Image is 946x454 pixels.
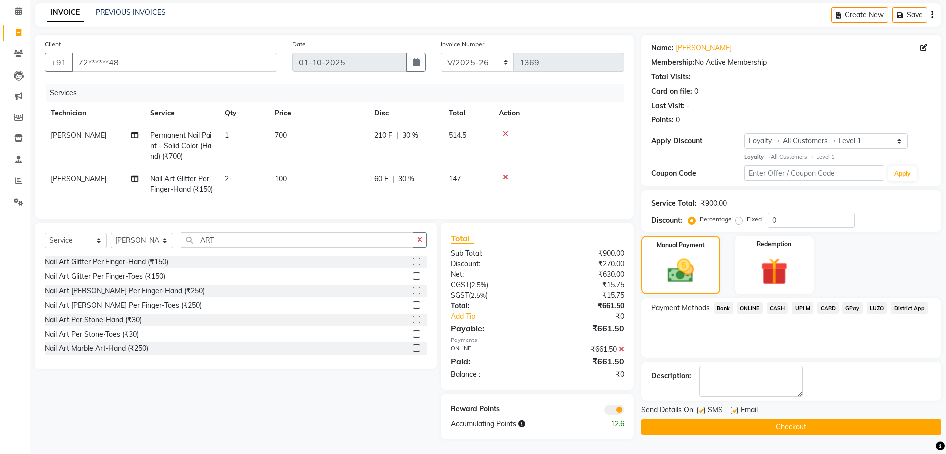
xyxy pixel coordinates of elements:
[676,43,732,53] a: [PERSON_NAME]
[700,215,732,224] label: Percentage
[641,419,941,435] button: Checkout
[701,198,727,209] div: ₹900.00
[396,130,398,141] span: |
[449,174,461,183] span: 147
[443,259,537,269] div: Discount:
[537,322,631,334] div: ₹661.50
[269,102,368,124] th: Price
[687,101,690,111] div: -
[96,8,166,17] a: PREVIOUS INVOICES
[744,153,771,160] strong: Loyalty →
[45,315,142,325] div: Nail Art Per Stone-Hand (₹30)
[441,40,484,49] label: Invoice Number
[657,241,705,250] label: Manual Payment
[767,302,788,314] span: CASH
[867,302,887,314] span: LUZO
[741,405,758,417] span: Email
[374,174,388,184] span: 60 F
[451,291,469,300] span: SGST
[651,168,744,179] div: Coupon Code
[225,131,229,140] span: 1
[553,311,631,322] div: ₹0
[537,269,631,280] div: ₹630.00
[443,419,585,429] div: Accumulating Points
[694,86,698,97] div: 0
[651,86,692,97] div: Card on file:
[714,302,733,314] span: Bank
[584,419,631,429] div: 12.6
[651,57,695,68] div: Membership:
[676,115,680,125] div: 0
[737,302,763,314] span: ONLINE
[443,369,537,380] div: Balance :
[51,131,106,140] span: [PERSON_NAME]
[651,303,710,313] span: Payment Methods
[45,257,168,267] div: Nail Art Glitter Per Finger-Hand (₹150)
[537,290,631,301] div: ₹15.75
[537,369,631,380] div: ₹0
[144,102,219,124] th: Service
[708,405,723,417] span: SMS
[45,300,202,311] div: Nail Art [PERSON_NAME] Per Finger-Toes (₹250)
[443,248,537,259] div: Sub Total:
[792,302,813,314] span: UPI M
[747,215,762,224] label: Fixed
[443,404,537,415] div: Reward Points
[752,255,796,289] img: _gift.svg
[451,336,624,344] div: Payments
[51,174,106,183] span: [PERSON_NAME]
[45,102,144,124] th: Technician
[150,131,211,161] span: Permanent Nail Paint - Solid Color (Hand) (₹700)
[45,343,148,354] div: Nail Art Marble Art-Hand (₹250)
[292,40,306,49] label: Date
[449,131,466,140] span: 514.5
[219,102,269,124] th: Qty
[46,84,631,102] div: Services
[537,280,631,290] div: ₹15.75
[72,53,277,72] input: Search by Name/Mobile/Email/Code
[651,371,691,381] div: Description:
[398,174,414,184] span: 30 %
[443,290,537,301] div: ( )
[651,72,691,82] div: Total Visits:
[275,174,287,183] span: 100
[651,215,682,226] div: Discount:
[45,40,61,49] label: Client
[45,53,73,72] button: +91
[374,130,392,141] span: 210 F
[451,233,474,244] span: Total
[275,131,287,140] span: 700
[537,301,631,311] div: ₹661.50
[537,344,631,355] div: ₹661.50
[659,256,702,286] img: _cash.svg
[471,281,486,289] span: 2.5%
[891,302,928,314] span: District App
[443,355,537,367] div: Paid:
[225,174,229,183] span: 2
[651,57,931,68] div: No Active Membership
[402,130,418,141] span: 30 %
[817,302,839,314] span: CARD
[744,165,884,181] input: Enter Offer / Coupon Code
[47,4,84,22] a: INVOICE
[537,259,631,269] div: ₹270.00
[443,269,537,280] div: Net:
[888,166,917,181] button: Apply
[45,286,205,296] div: Nail Art [PERSON_NAME] Per Finger-Hand (₹250)
[537,355,631,367] div: ₹661.50
[443,311,553,322] a: Add Tip
[651,101,685,111] div: Last Visit:
[443,102,493,124] th: Total
[493,102,624,124] th: Action
[537,248,631,259] div: ₹900.00
[641,405,693,417] span: Send Details On
[443,301,537,311] div: Total:
[451,280,469,289] span: CGST
[181,232,413,248] input: Search or Scan
[842,302,863,314] span: GPay
[651,43,674,53] div: Name:
[892,7,927,23] button: Save
[443,280,537,290] div: ( )
[45,271,165,282] div: Nail Art Glitter Per Finger-Toes (₹150)
[45,329,139,340] div: Nail Art Per Stone-Toes (₹30)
